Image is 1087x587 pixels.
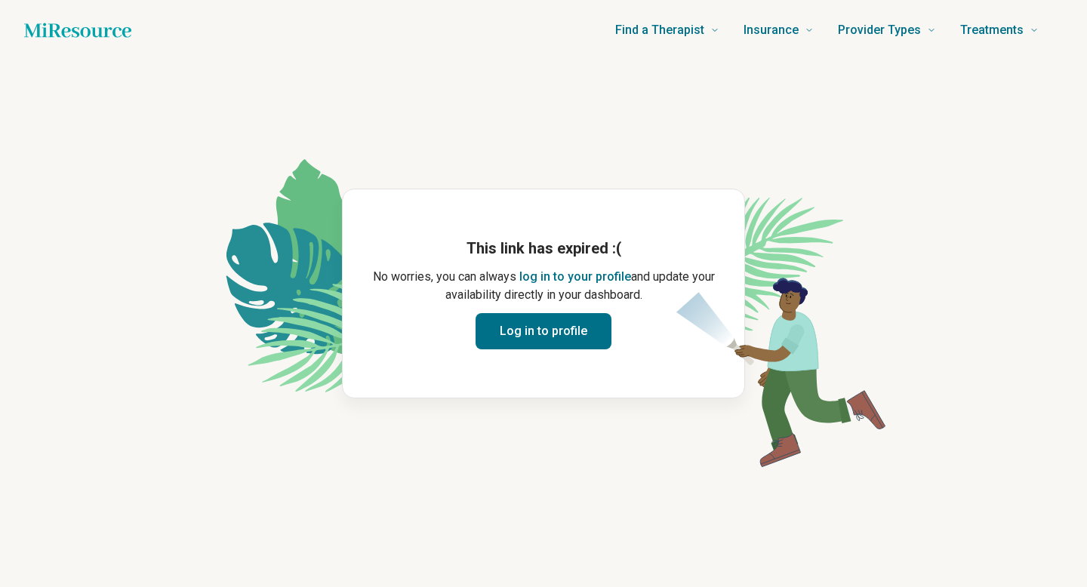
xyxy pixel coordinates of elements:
h1: This link has expired :( [367,238,720,259]
a: Home page [24,15,131,45]
p: No worries, you can always and update your availability directly in your dashboard. [367,268,720,304]
button: log in to your profile [519,268,631,286]
span: Treatments [960,20,1024,41]
span: Find a Therapist [615,20,704,41]
span: Provider Types [838,20,921,41]
span: Insurance [744,20,799,41]
button: Log in to profile [476,313,611,349]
